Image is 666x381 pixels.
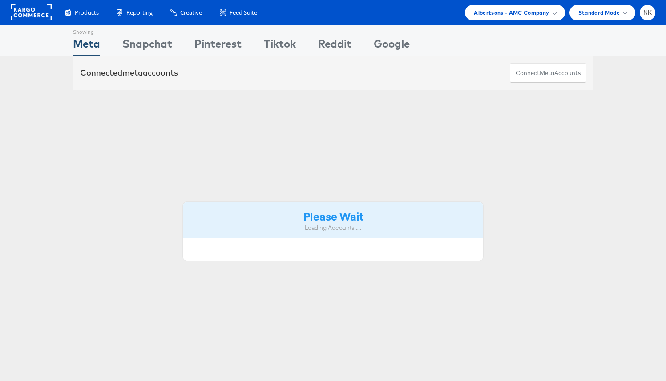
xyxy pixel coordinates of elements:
[540,69,554,77] span: meta
[122,36,172,56] div: Snapchat
[264,36,296,56] div: Tiktok
[122,68,143,78] span: meta
[194,36,242,56] div: Pinterest
[180,8,202,17] span: Creative
[578,8,620,17] span: Standard Mode
[230,8,257,17] span: Feed Suite
[80,67,178,79] div: Connected accounts
[73,25,100,36] div: Showing
[510,63,586,83] button: ConnectmetaAccounts
[73,36,100,56] div: Meta
[75,8,99,17] span: Products
[318,36,351,56] div: Reddit
[474,8,549,17] span: Albertsons - AMC Company
[303,209,363,223] strong: Please Wait
[374,36,410,56] div: Google
[126,8,153,17] span: Reporting
[190,224,477,232] div: Loading Accounts ....
[643,10,652,16] span: NK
